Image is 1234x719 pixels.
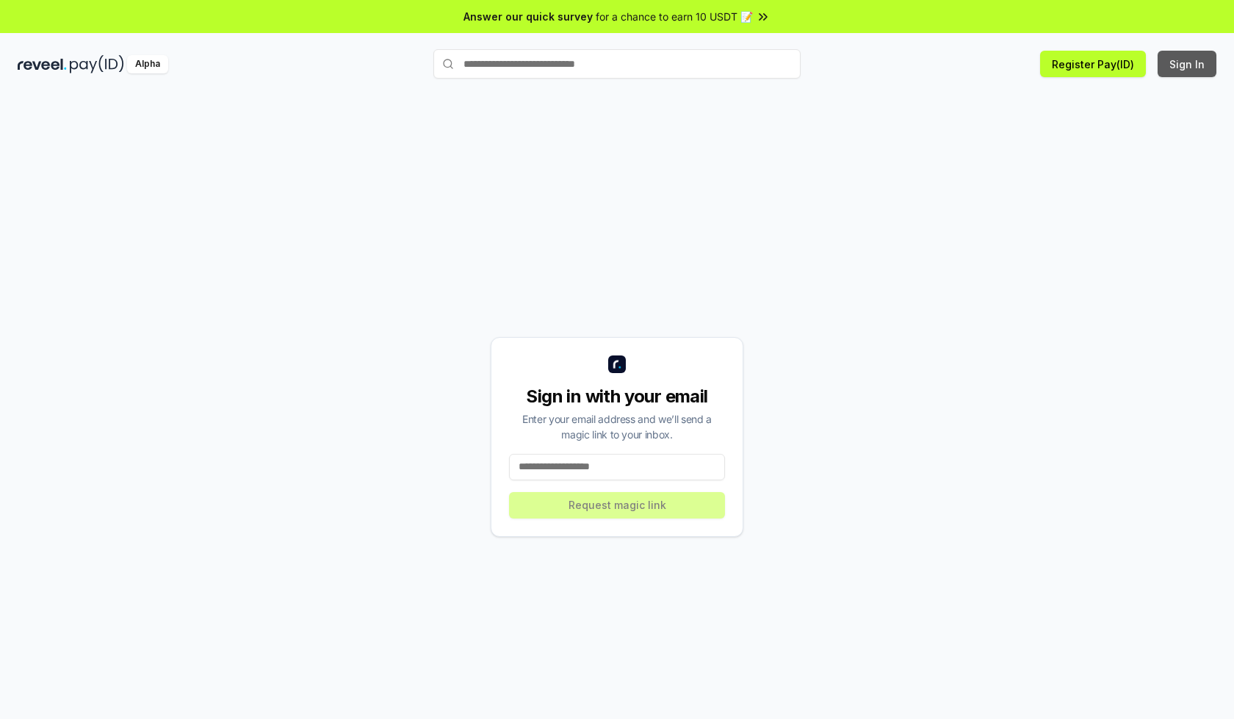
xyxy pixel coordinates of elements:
img: reveel_dark [18,55,67,73]
button: Sign In [1158,51,1216,77]
div: Enter your email address and we’ll send a magic link to your inbox. [509,411,725,442]
div: Sign in with your email [509,385,725,408]
button: Register Pay(ID) [1040,51,1146,77]
span: for a chance to earn 10 USDT 📝 [596,9,753,24]
span: Answer our quick survey [463,9,593,24]
img: logo_small [608,355,626,373]
img: pay_id [70,55,124,73]
div: Alpha [127,55,168,73]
